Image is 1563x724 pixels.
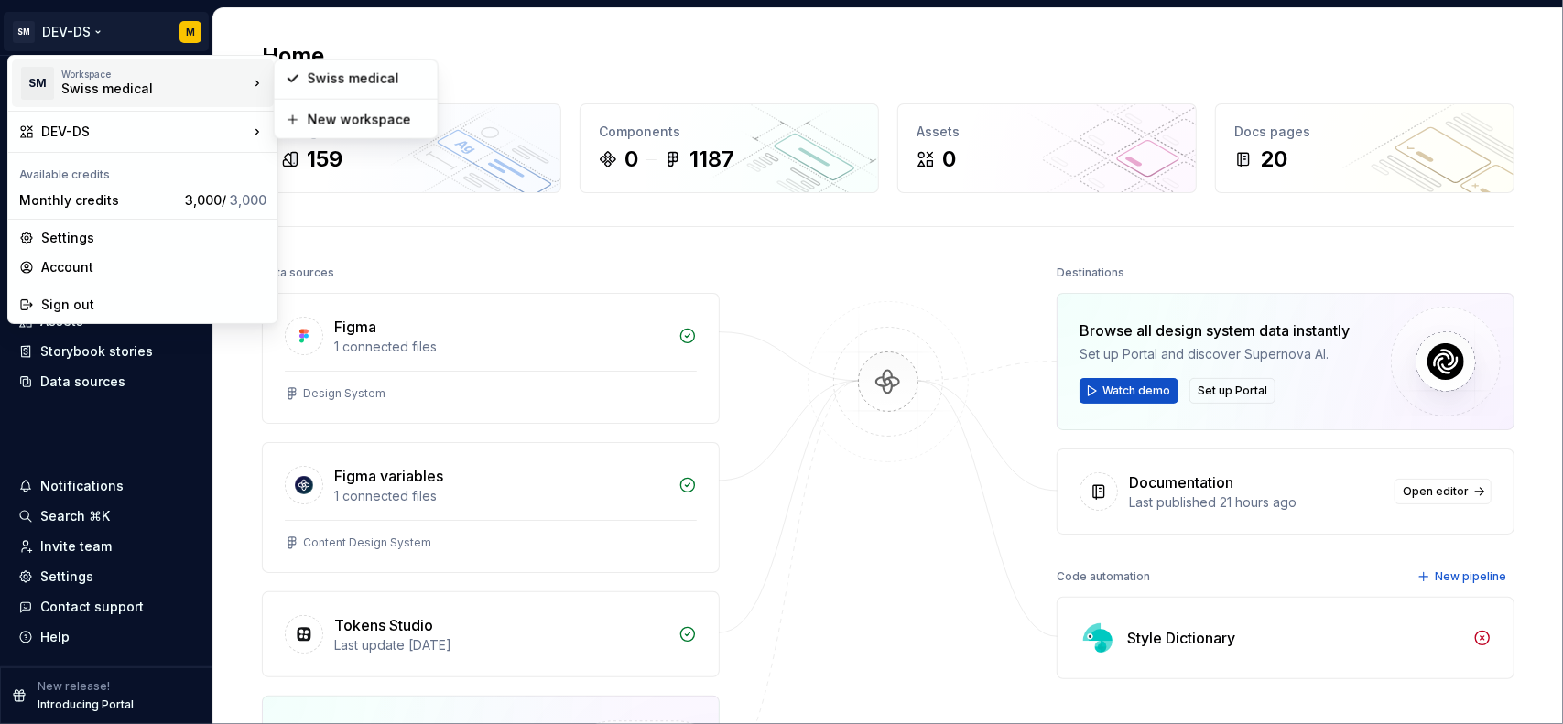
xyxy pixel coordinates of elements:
div: Sign out [41,296,266,314]
div: Available credits [12,157,274,186]
div: Swiss medical [61,80,217,98]
div: Settings [41,229,266,247]
div: Account [41,258,266,276]
span: 3,000 / [185,192,266,208]
div: SM [21,67,54,100]
div: New workspace [308,111,427,129]
div: Swiss medical [308,70,427,88]
div: DEV-DS [41,123,248,141]
div: Workspace [61,69,248,80]
span: 3,000 [230,192,266,208]
div: Monthly credits [19,191,178,210]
